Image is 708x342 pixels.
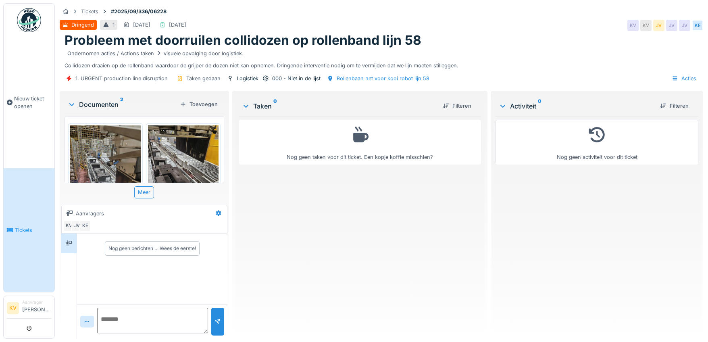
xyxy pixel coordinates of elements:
[17,8,41,32] img: Badge_color-CXgf-gQk.svg
[272,75,321,82] div: 000 - Niet in de lijst
[67,50,244,57] div: Ondernomen acties / Actions taken visuele opvolging door logistiek.
[186,75,221,82] div: Taken gedaan
[68,100,177,109] div: Documenten
[70,125,141,219] img: il67jbw0u6it67r8qnqwxkf7jqnz
[4,37,54,168] a: Nieuw ticket openen
[4,168,54,292] a: Tickets
[71,220,83,231] div: JV
[244,123,476,161] div: Nog geen taken voor dit ticket. Een kopje koffie misschien?
[177,99,221,110] div: Toevoegen
[22,299,51,305] div: Aanvrager
[7,302,19,314] li: KV
[242,101,437,111] div: Taken
[668,73,700,84] div: Acties
[108,8,170,15] strong: #2025/09/336/06228
[65,48,698,69] div: Collidozen draaien op de rollenband waardoor de grijper de dozen niet kan opnemen. Dringende inte...
[337,75,429,82] div: Rollenbaan net voor kooi robot lijn 58
[273,101,277,111] sup: 0
[640,20,652,31] div: KV
[76,210,104,217] div: Aanvragers
[148,125,219,219] img: 9wzvc6jqhoujv7qrxsd25t3zlm5u
[657,100,692,111] div: Filteren
[169,21,186,29] div: [DATE]
[134,186,154,198] div: Meer
[120,100,123,109] sup: 2
[692,20,703,31] div: KE
[666,20,677,31] div: JV
[15,226,51,234] span: Tickets
[133,21,150,29] div: [DATE]
[237,75,258,82] div: Logistiek
[538,101,541,111] sup: 0
[14,95,51,110] span: Nieuw ticket openen
[7,299,51,319] a: KV Aanvrager[PERSON_NAME]
[108,245,196,252] div: Nog geen berichten … Wees de eerste!
[627,20,639,31] div: KV
[65,33,421,48] h1: Probleem met doorruilen collidozen op rollenband lijn 58
[499,101,654,111] div: Activiteit
[501,123,693,161] div: Nog geen activiteit voor dit ticket
[79,220,91,231] div: KE
[112,21,115,29] div: 1
[679,20,690,31] div: JV
[653,20,664,31] div: JV
[22,299,51,317] li: [PERSON_NAME]
[81,8,98,15] div: Tickets
[439,100,475,111] div: Filteren
[75,75,168,82] div: 1. URGENT production line disruption
[63,220,75,231] div: KV
[71,21,94,29] div: Dringend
